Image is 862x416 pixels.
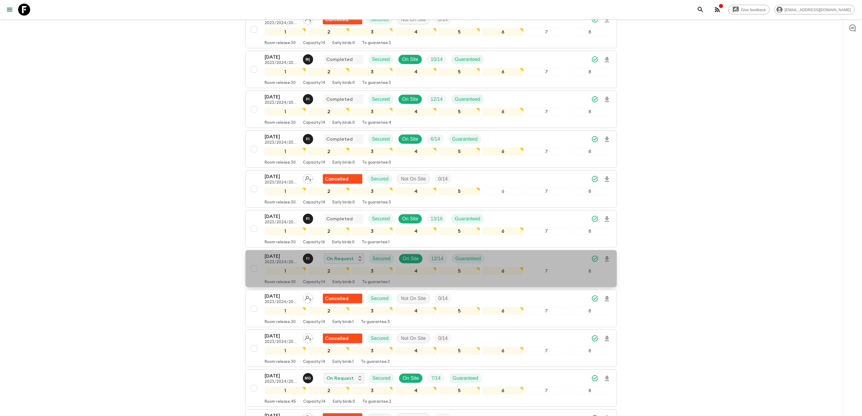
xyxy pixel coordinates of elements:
[326,136,353,143] p: Completed
[455,215,481,222] p: Guaranteed
[352,347,393,355] div: 3
[265,160,296,165] p: Room release: 30
[303,16,313,21] span: Assign pack leader
[395,28,436,36] div: 4
[439,387,480,395] div: 5
[303,176,313,181] span: Assign pack leader
[265,332,298,340] p: [DATE]
[265,399,296,404] p: Room release: 45
[303,216,314,220] span: Faten Ibrahim
[427,94,446,104] div: Trip Fill
[603,136,611,143] svg: Download Onboarding
[439,347,480,355] div: 5
[265,140,298,145] p: 2023/2024/2025
[439,227,480,235] div: 5
[372,96,390,103] p: Secured
[603,96,611,103] svg: Download Onboarding
[303,200,326,205] p: Capacity: 14
[455,56,481,63] p: Guaranteed
[372,136,390,143] p: Secured
[323,294,362,303] div: Flash Pack cancellation
[265,28,306,36] div: 1
[326,56,353,63] p: Completed
[303,96,314,101] span: Faten Ibrahim
[352,187,393,195] div: 3
[265,61,298,66] p: 2023/2024/2025
[526,307,567,315] div: 7
[352,28,393,36] div: 3
[371,295,389,302] p: Secured
[333,41,355,46] p: Early birds: 0
[603,295,611,302] svg: Download Onboarding
[265,240,296,245] p: Room release: 30
[428,254,447,264] div: Trip Fill
[326,96,353,103] p: Completed
[603,216,611,223] svg: Download Onboarding
[265,220,298,225] p: 2023/2024/2025
[352,267,393,275] div: 3
[303,255,314,260] span: Faten Ibrahim
[591,295,599,302] svg: Synced Successfully
[526,187,567,195] div: 7
[362,160,391,165] p: To guarantee: 0
[431,96,443,103] p: 12 / 14
[362,280,390,285] p: To guarantee: 1
[327,375,354,382] p: On Request
[435,294,451,303] div: Trip Fill
[308,68,349,76] div: 2
[591,255,599,262] svg: Synced Successfully
[326,215,353,222] p: Completed
[398,55,422,64] div: On Site
[368,55,394,64] div: Secured
[308,148,349,155] div: 2
[569,307,610,315] div: 8
[603,335,611,342] svg: Download Onboarding
[362,120,392,125] p: To guarantee: 4
[245,11,617,48] button: [DATE]2023/2024/2025Assign pack leaderFlash Pack cancellationSecuredNot On SiteTrip Fill12345678R...
[435,174,451,184] div: Trip Fill
[482,28,523,36] div: 6
[603,255,611,263] svg: Download Onboarding
[695,4,707,16] button: search adventures
[482,267,523,275] div: 6
[325,335,349,342] p: Cancelled
[431,375,441,382] p: 7 / 14
[303,373,314,383] button: MG
[308,387,349,395] div: 2
[395,307,436,315] div: 4
[333,360,354,364] p: Early birds: 1
[439,307,480,315] div: 5
[482,307,523,315] div: 6
[431,136,440,143] p: 6 / 14
[526,68,567,76] div: 7
[591,16,599,23] svg: Synced Successfully
[308,227,349,235] div: 2
[402,56,418,63] p: On Site
[308,108,349,116] div: 2
[569,108,610,116] div: 8
[603,176,611,183] svg: Download Onboarding
[569,347,610,355] div: 8
[402,215,418,222] p: On Site
[368,94,394,104] div: Secured
[526,347,567,355] div: 7
[352,387,393,395] div: 3
[371,175,389,183] p: Secured
[333,160,355,165] p: Early birds: 0
[265,260,298,265] p: 2023/2024/2025
[427,214,446,224] div: Trip Fill
[438,335,448,342] p: 0 / 14
[482,347,523,355] div: 6
[526,148,567,155] div: 7
[438,295,448,302] p: 0 / 14
[308,347,349,355] div: 2
[591,96,599,103] svg: Synced Successfully
[303,360,326,364] p: Capacity: 14
[308,28,349,36] div: 2
[265,101,298,105] p: 2023/2024/2025
[403,375,419,382] p: On Site
[367,334,393,343] div: Secured
[397,294,430,303] div: Not On Site
[303,320,326,325] p: Capacity: 14
[398,94,422,104] div: On Site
